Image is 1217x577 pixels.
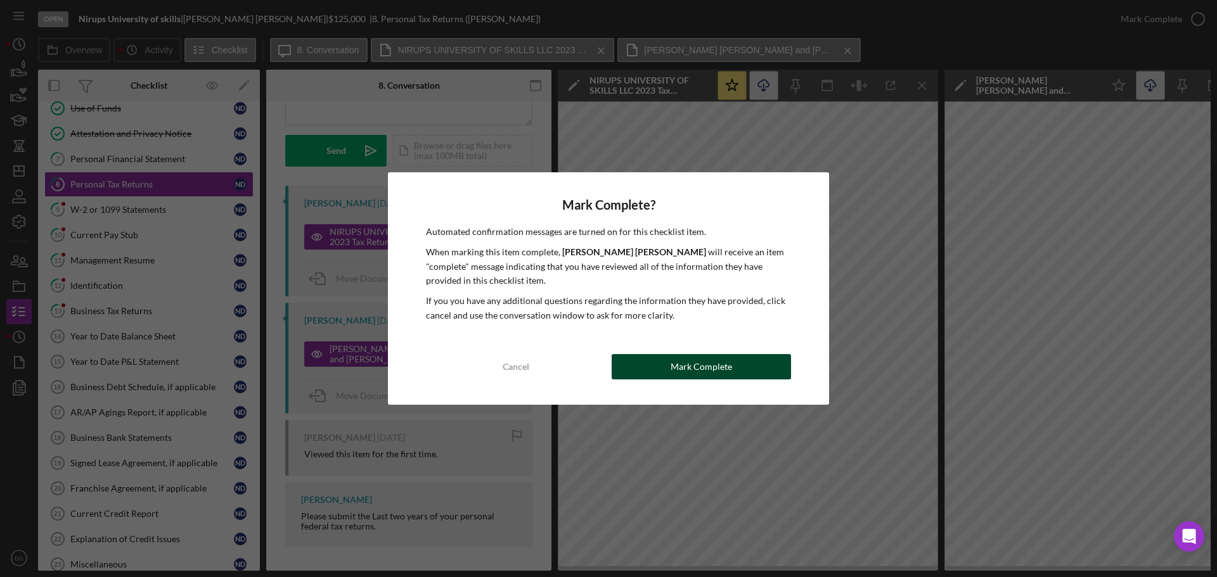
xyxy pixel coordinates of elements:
div: Open Intercom Messenger [1174,521,1204,552]
button: Mark Complete [612,354,791,379]
button: Cancel [426,354,605,379]
h4: Mark Complete? [426,198,791,212]
p: If you you have any additional questions regarding the information they have provided, click canc... [426,294,791,322]
div: Mark Complete [671,354,732,379]
div: Cancel [503,354,529,379]
p: Automated confirmation messages are turned on for this checklist item. [426,225,791,239]
b: [PERSON_NAME] [PERSON_NAME] [562,246,706,257]
p: When marking this item complete, will receive an item "complete" message indicating that you have... [426,245,791,288]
